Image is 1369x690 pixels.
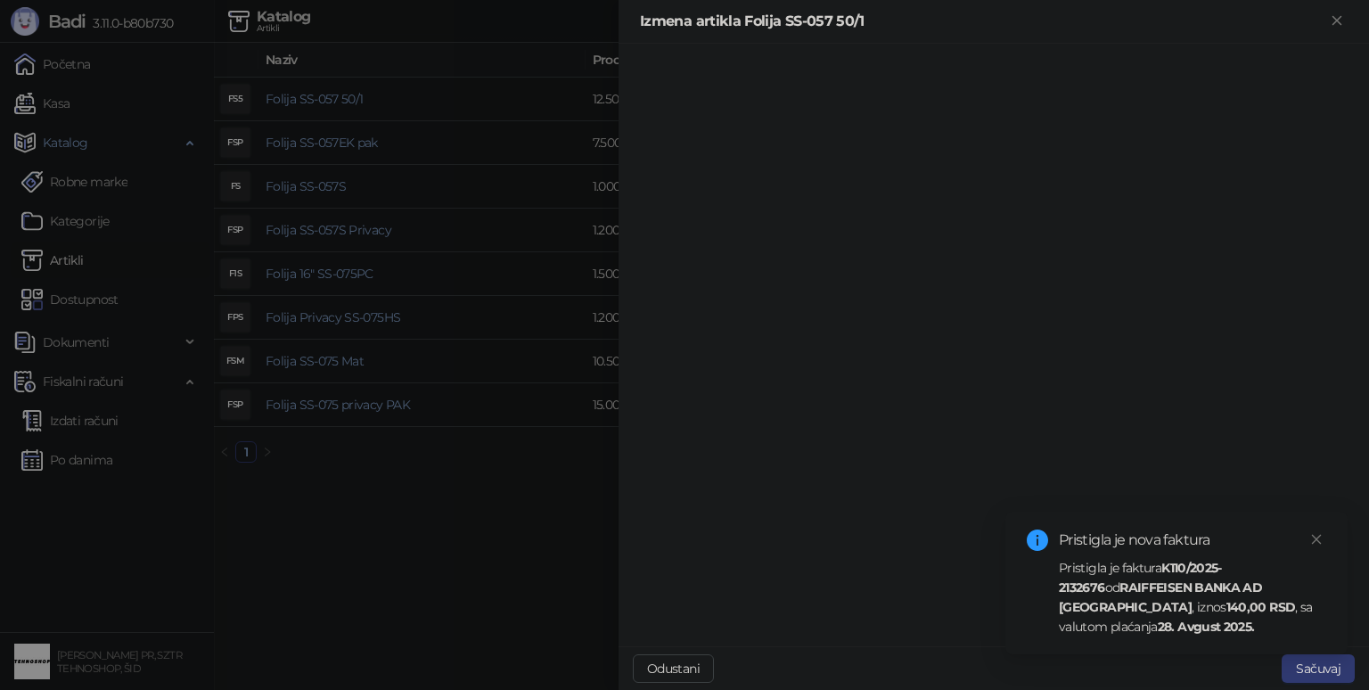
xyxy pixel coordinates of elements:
[1310,533,1323,546] span: close
[633,654,714,683] button: Odustani
[1059,558,1326,637] div: Pristigla je faktura od , iznos , sa valutom plaćanja
[1059,560,1222,596] strong: K110/2025-2132676
[1226,599,1296,615] strong: 140,00 RSD
[1059,579,1262,615] strong: RAIFFEISEN BANKA AD [GEOGRAPHIC_DATA]
[1326,11,1348,32] button: Zatvori
[1307,530,1326,549] a: Close
[1158,619,1255,635] strong: 28. Avgust 2025.
[1059,530,1326,551] div: Pristigla je nova faktura
[1282,654,1355,683] button: Sačuvaj
[1027,530,1048,551] span: info-circle
[640,11,1326,32] div: Izmena artikla Folija SS-057 50/1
